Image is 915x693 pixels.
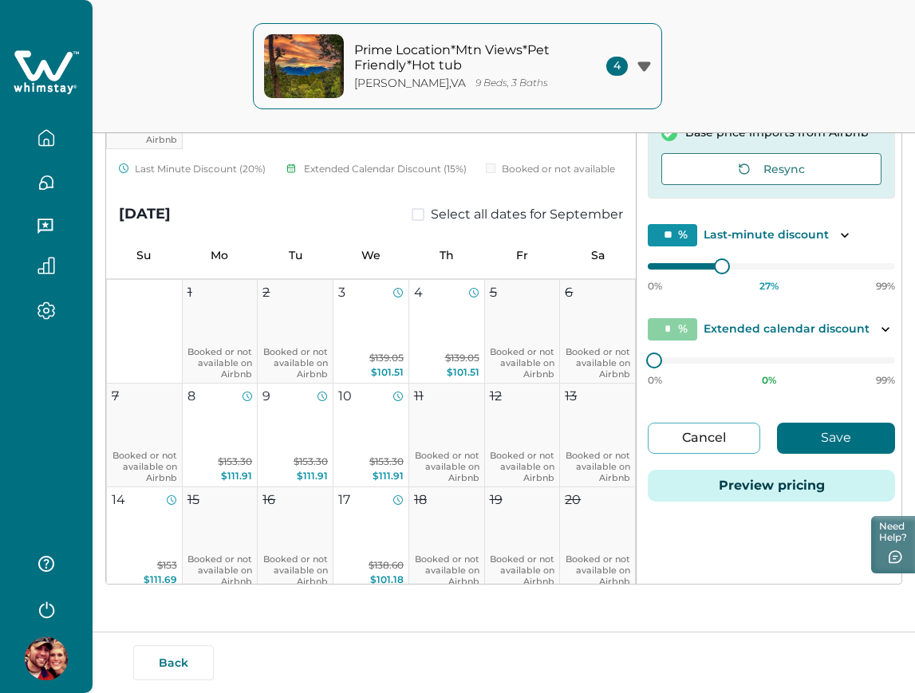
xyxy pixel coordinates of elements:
[187,387,195,406] p: 8
[338,387,352,406] p: 10
[354,42,570,73] p: Prime Location*Mtn Views*Pet Friendly*Hot tub
[445,352,479,364] span: $139.05
[187,346,253,380] p: Booked or not available on Airbnb
[369,455,404,467] span: $153.30
[648,280,662,293] p: 0%
[835,226,854,245] button: Toggle description
[414,450,479,483] p: Booked or not available on Airbnb
[490,387,502,406] p: 12
[414,490,427,510] p: 18
[490,490,503,510] p: 19
[565,450,630,483] p: Booked or not available on Airbnb
[414,387,424,406] p: 11
[297,470,328,482] span: $111.91
[187,283,192,302] p: 1
[333,384,409,487] button: 10$153.30$111.91
[262,553,328,587] p: Booked or not available on Airbnb
[119,162,266,176] div: Last Minute Discount (20%)
[560,384,636,487] button: 13Booked or not available on Airbnb
[182,249,258,262] p: Mo
[759,280,779,293] p: 27 %
[606,57,628,76] span: 4
[565,490,581,510] p: 20
[106,249,182,262] p: Su
[112,450,177,483] p: Booked or not available on Airbnb
[133,645,214,680] button: Back
[648,470,895,502] button: Preview pricing
[490,346,555,380] p: Booked or not available on Airbnb
[369,559,404,571] span: $138.60
[414,283,423,302] p: 4
[490,283,497,302] p: 5
[107,384,183,487] button: 7Booked or not available on Airbnb
[258,249,333,262] p: Tu
[447,366,479,378] span: $101.51
[285,162,467,176] div: Extended Calendar Discount (15%)
[354,77,466,90] p: [PERSON_NAME] , VA
[560,487,636,591] button: 20Booked or not available on Airbnb
[187,490,199,510] p: 15
[258,487,333,591] button: 16Booked or not available on Airbnb
[25,637,68,680] img: Whimstay Host
[475,77,548,89] p: 9 Beds, 3 Baths
[485,487,561,591] button: 19Booked or not available on Airbnb
[565,346,630,380] p: Booked or not available on Airbnb
[112,490,125,510] p: 14
[338,490,350,510] p: 17
[338,283,345,302] p: 3
[414,553,479,587] p: Booked or not available on Airbnb
[144,573,177,585] span: $111.69
[565,387,577,406] p: 13
[157,559,177,571] span: $153
[485,384,561,487] button: 12Booked or not available on Airbnb
[333,487,409,591] button: 17$138.60$101.18
[373,470,404,482] span: $111.91
[408,249,484,262] p: Th
[262,346,328,380] p: Booked or not available on Airbnb
[490,553,555,587] p: Booked or not available on Airbnb
[648,423,760,454] button: Cancel
[484,249,560,262] p: Fr
[221,470,252,482] span: $111.91
[661,153,881,185] button: Resync
[560,249,636,262] p: Sa
[258,384,333,487] button: 9$153.30$111.91
[183,280,258,384] button: 1Booked or not available on Airbnb
[264,34,344,98] img: property-cover
[431,205,623,224] span: Select all dates for September
[183,487,258,591] button: 15Booked or not available on Airbnb
[485,280,561,384] button: 5Booked or not available on Airbnb
[876,374,895,387] p: 99%
[371,366,404,378] span: $101.51
[409,280,485,384] button: 4$139.05$101.51
[648,374,662,387] p: 0%
[107,487,183,591] button: 14$153$111.69
[183,384,258,487] button: 8$153.30$111.91
[119,203,171,225] div: [DATE]
[876,280,895,293] p: 99%
[262,490,275,510] p: 16
[333,280,409,384] button: 3$139.05$101.51
[876,320,895,339] button: Toggle description
[112,387,119,406] p: 7
[409,487,485,591] button: 18Booked or not available on Airbnb
[565,553,630,587] p: Booked or not available on Airbnb
[258,280,333,384] button: 2Booked or not available on Airbnb
[253,23,662,109] button: property-coverPrime Location*Mtn Views*Pet Friendly*Hot tub[PERSON_NAME],VA9 Beds, 3 Baths4
[218,455,252,467] span: $153.30
[187,553,253,587] p: Booked or not available on Airbnb
[560,280,636,384] button: 6Booked or not available on Airbnb
[369,352,404,364] span: $139.05
[704,227,829,243] p: Last-minute discount
[262,387,270,406] p: 9
[565,283,573,302] p: 6
[262,283,270,302] p: 2
[762,374,776,387] p: 0 %
[486,162,615,176] div: Booked or not available
[777,423,895,454] button: Save
[333,249,409,262] p: We
[490,450,555,483] p: Booked or not available on Airbnb
[704,321,870,337] p: Extended calendar discount
[370,573,404,585] span: $101.18
[409,384,485,487] button: 11Booked or not available on Airbnb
